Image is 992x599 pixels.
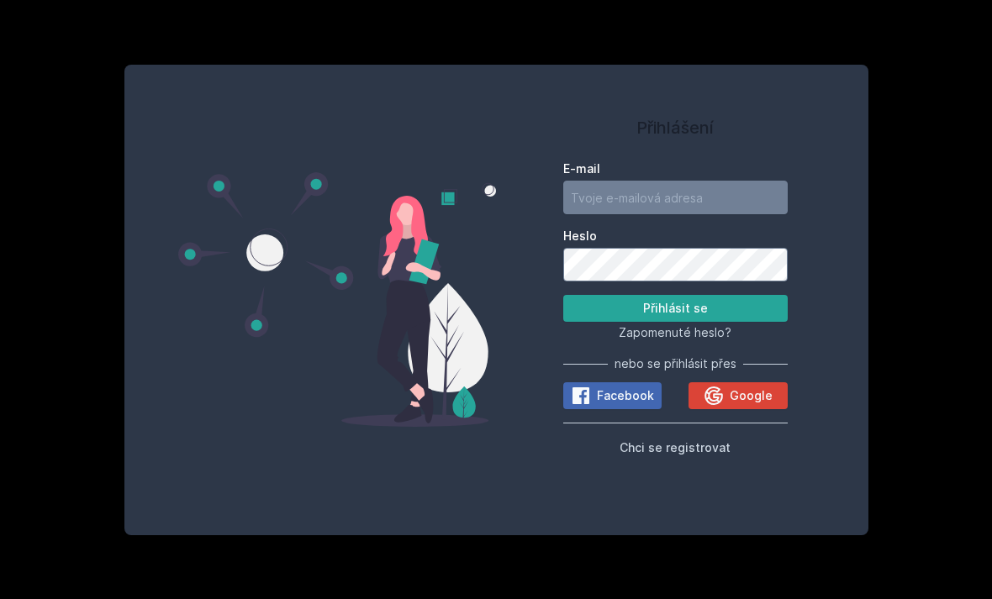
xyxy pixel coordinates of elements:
[615,355,736,372] span: nebo se přihlásit přes
[563,115,788,140] h1: Přihlášení
[563,228,788,244] label: Heslo
[597,387,654,404] span: Facebook
[563,160,788,177] label: E-mail
[619,325,731,339] span: Zapomenuté heslo?
[563,181,788,214] input: Tvoje e-mailová adresa
[620,437,731,457] button: Chci se registrovat
[563,295,788,322] button: Přihlásit se
[730,387,773,404] span: Google
[563,382,662,409] button: Facebook
[689,382,787,409] button: Google
[620,440,731,455] span: Chci se registrovat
